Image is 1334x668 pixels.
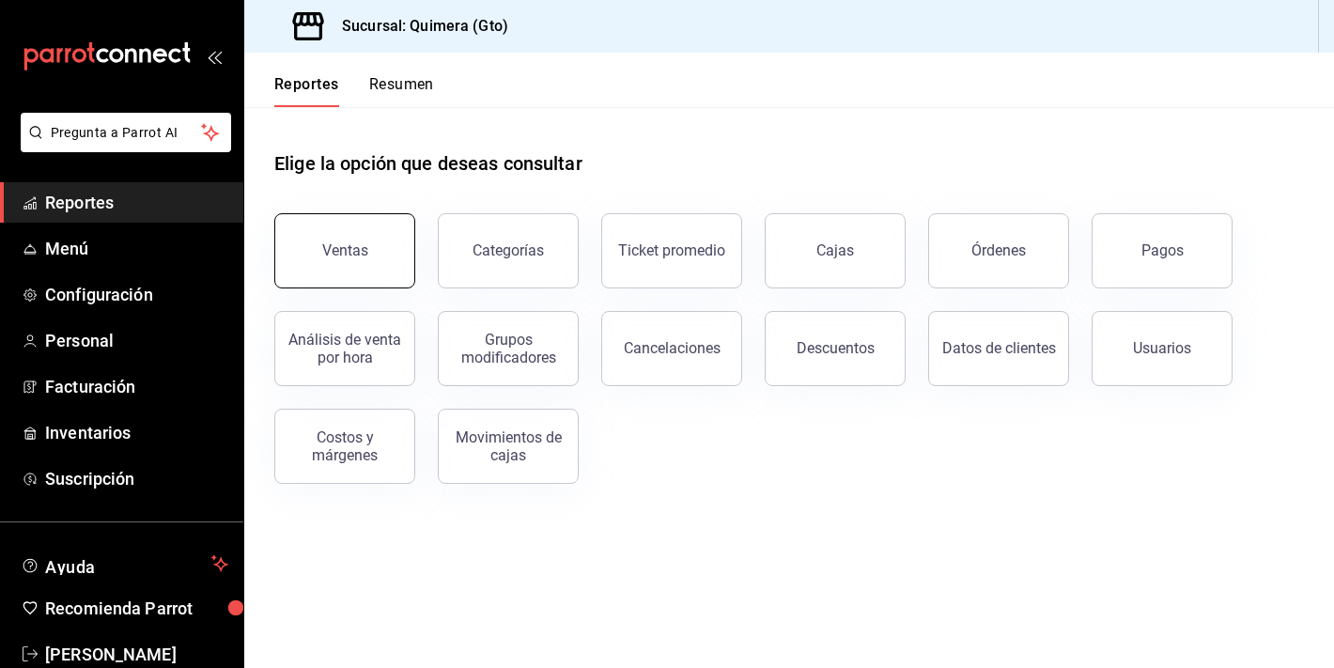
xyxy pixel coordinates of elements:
div: Movimientos de cajas [450,428,566,464]
button: Datos de clientes [928,311,1069,386]
span: Inventarios [45,420,228,445]
button: Pregunta a Parrot AI [21,113,231,152]
div: Usuarios [1133,339,1191,357]
span: Personal [45,328,228,353]
div: Descuentos [797,339,875,357]
button: Análisis de venta por hora [274,311,415,386]
button: Ticket promedio [601,213,742,288]
div: Categorías [473,241,544,259]
span: Facturación [45,374,228,399]
div: Ticket promedio [618,241,725,259]
button: Cancelaciones [601,311,742,386]
span: Reportes [45,190,228,215]
span: Menú [45,236,228,261]
button: Órdenes [928,213,1069,288]
button: Grupos modificadores [438,311,579,386]
button: Pagos [1092,213,1233,288]
span: Configuración [45,282,228,307]
div: Costos y márgenes [287,428,403,464]
button: Reportes [274,75,339,107]
button: Ventas [274,213,415,288]
div: Pagos [1141,241,1184,259]
span: Suscripción [45,466,228,491]
span: Ayuda [45,552,204,575]
div: Análisis de venta por hora [287,331,403,366]
div: Datos de clientes [942,339,1056,357]
span: Pregunta a Parrot AI [51,123,202,143]
span: Recomienda Parrot [45,596,228,621]
button: open_drawer_menu [207,49,222,64]
h1: Elige la opción que deseas consultar [274,149,582,178]
div: Cajas [816,241,854,259]
button: Resumen [369,75,434,107]
h3: Sucursal: Quimera (Gto) [327,15,508,38]
div: navigation tabs [274,75,434,107]
button: Descuentos [765,311,906,386]
div: Ventas [322,241,368,259]
button: Usuarios [1092,311,1233,386]
div: Cancelaciones [624,339,721,357]
a: Pregunta a Parrot AI [13,136,231,156]
div: Grupos modificadores [450,331,566,366]
button: Categorías [438,213,579,288]
button: Cajas [765,213,906,288]
span: [PERSON_NAME] [45,642,228,667]
button: Movimientos de cajas [438,409,579,484]
div: Órdenes [971,241,1026,259]
button: Costos y márgenes [274,409,415,484]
